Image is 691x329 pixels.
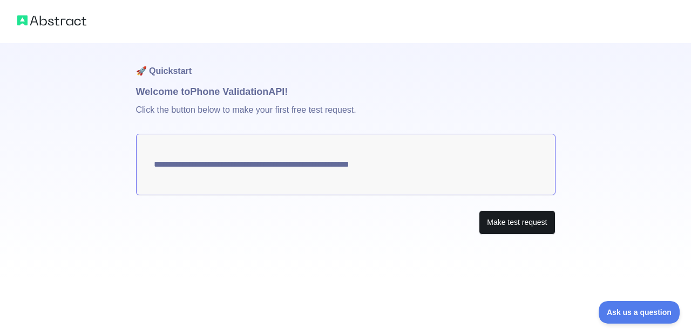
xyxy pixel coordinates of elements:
img: Abstract logo [17,13,86,28]
h1: Welcome to Phone Validation API! [136,84,555,99]
h1: 🚀 Quickstart [136,43,555,84]
button: Make test request [479,210,555,235]
p: Click the button below to make your first free test request. [136,99,555,134]
iframe: Toggle Customer Support [599,301,680,324]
